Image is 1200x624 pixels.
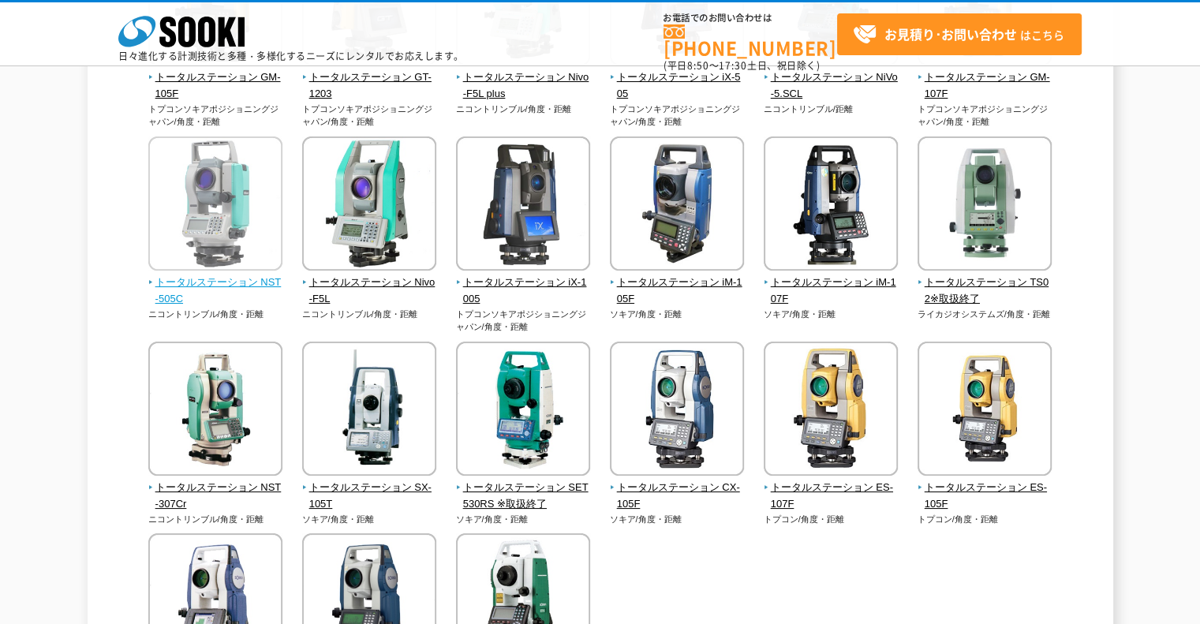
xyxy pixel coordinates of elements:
span: トータルステーション ES-107F [764,480,899,513]
img: トータルステーション iX-1005 [456,136,590,275]
img: トータルステーション ES-107F [764,342,898,480]
a: トータルステーション iX-1005 [456,260,591,307]
span: トータルステーション GM-107F [918,69,1052,103]
p: ニコントリンブル/角度・距離 [148,513,283,526]
p: ニコントリンブル/角度・距離 [148,308,283,321]
p: トプコンソキアポジショニングジャパン/角度・距離 [610,103,745,129]
img: トータルステーション iM-107F [764,136,898,275]
p: 日々進化する計測技術と多種・多様化するニーズにレンタルでお応えします。 [118,51,464,61]
p: トプコンソキアポジショニングジャパン/角度・距離 [918,103,1052,129]
span: トータルステーション GM-105F [148,69,283,103]
p: ソキア/角度・距離 [764,308,899,321]
a: トータルステーション ES-107F [764,465,899,512]
span: (平日 ～ 土日、祝日除く) [664,58,820,73]
span: トータルステーション GT-1203 [302,69,437,103]
span: トータルステーション NiVo-5.SCL [764,69,899,103]
a: トータルステーション GM-107F [918,54,1052,102]
a: トータルステーション SET530RS ※取扱終了 [456,465,591,512]
a: [PHONE_NUMBER] [664,24,837,57]
p: ソキア/角度・距離 [302,513,437,526]
a: トータルステーション iM-107F [764,260,899,307]
p: トプコンソキアポジショニングジャパン/角度・距離 [456,308,591,334]
a: トータルステーション TS02※取扱終了 [918,260,1052,307]
span: トータルステーション iM-105F [610,275,745,308]
span: トータルステーション NST-505C [148,275,283,308]
a: トータルステーション Nivo-F5L [302,260,437,307]
a: トータルステーション Nivo-F5L plus [456,54,591,102]
strong: お見積り･お問い合わせ [884,24,1017,43]
img: トータルステーション NST-307Cr [148,342,282,480]
p: ソキア/角度・距離 [456,513,591,526]
img: トータルステーション Nivo-F5L [302,136,436,275]
a: トータルステーション SX-105T [302,465,437,512]
span: トータルステーション iX-505 [610,69,745,103]
span: トータルステーション ES-105F [918,480,1052,513]
span: 8:50 [687,58,709,73]
p: トプコンソキアポジショニングジャパン/角度・距離 [148,103,283,129]
span: トータルステーション CX-105F [610,480,745,513]
p: ソキア/角度・距離 [610,308,745,321]
img: トータルステーション CX-105F [610,342,744,480]
a: トータルステーション iM-105F [610,260,745,307]
p: ニコントリンブル/距離 [764,103,899,116]
span: トータルステーション Nivo-F5L plus [456,69,591,103]
span: トータルステーション iM-107F [764,275,899,308]
a: トータルステーション NiVo-5.SCL [764,54,899,102]
p: トプコン/角度・距離 [764,513,899,526]
p: ソキア/角度・距離 [610,513,745,526]
p: トプコン/角度・距離 [918,513,1052,526]
img: トータルステーション NST-505C [148,136,282,275]
span: トータルステーション NST-307Cr [148,480,283,513]
span: トータルステーション SX-105T [302,480,437,513]
a: トータルステーション NST-505C [148,260,283,307]
img: トータルステーション TS02※取扱終了 [918,136,1052,275]
span: 17:30 [719,58,747,73]
span: はこちら [853,23,1064,47]
p: ニコントリンブル/角度・距離 [456,103,591,116]
span: お電話でのお問い合わせは [664,13,837,23]
p: ライカジオシステムズ/角度・距離 [918,308,1052,321]
span: トータルステーション Nivo-F5L [302,275,437,308]
span: トータルステーション TS02※取扱終了 [918,275,1052,308]
a: トータルステーション CX-105F [610,465,745,512]
span: トータルステーション iX-1005 [456,275,591,308]
p: トプコンソキアポジショニングジャパン/角度・距離 [302,103,437,129]
img: トータルステーション ES-105F [918,342,1052,480]
a: トータルステーション ES-105F [918,465,1052,512]
span: トータルステーション SET530RS ※取扱終了 [456,480,591,513]
img: トータルステーション SX-105T [302,342,436,480]
a: トータルステーション GT-1203 [302,54,437,102]
a: トータルステーション NST-307Cr [148,465,283,512]
img: トータルステーション iM-105F [610,136,744,275]
img: トータルステーション SET530RS ※取扱終了 [456,342,590,480]
p: ニコントリンブル/角度・距離 [302,308,437,321]
a: トータルステーション iX-505 [610,54,745,102]
a: お見積り･お問い合わせはこちら [837,13,1082,55]
a: トータルステーション GM-105F [148,54,283,102]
